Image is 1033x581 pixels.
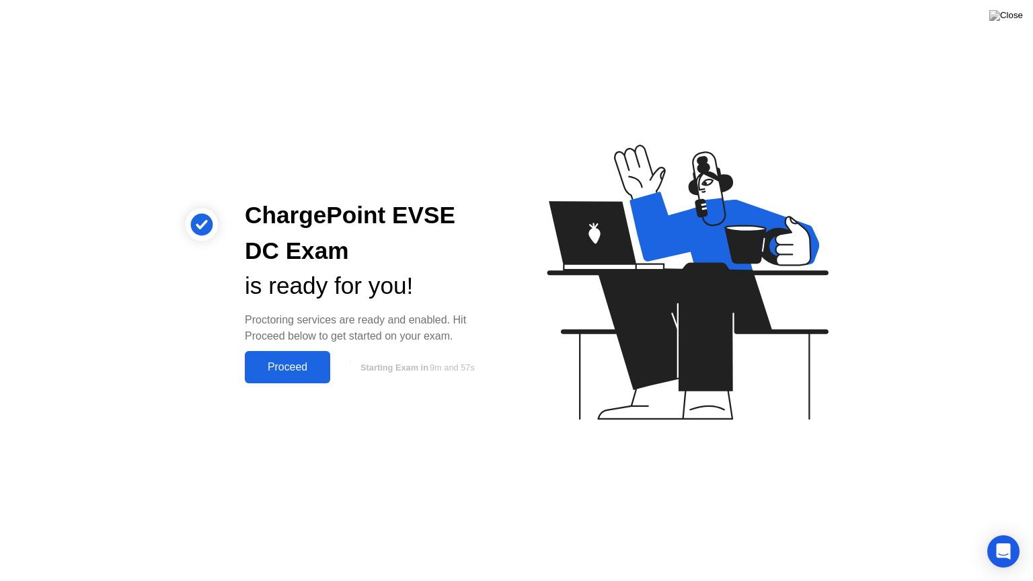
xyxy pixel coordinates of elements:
div: Proctoring services are ready and enabled. Hit Proceed below to get started on your exam. [245,312,495,344]
button: Starting Exam in9m and 57s [337,354,495,380]
div: ChargePoint EVSE DC Exam [245,198,495,269]
img: Close [989,10,1023,21]
span: 9m and 57s [430,362,475,373]
div: Open Intercom Messenger [987,535,1020,568]
div: Proceed [249,361,326,373]
button: Proceed [245,351,330,383]
div: is ready for you! [245,268,495,304]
